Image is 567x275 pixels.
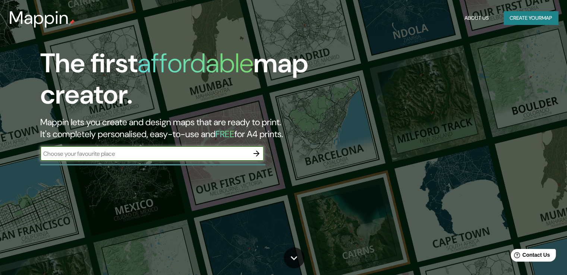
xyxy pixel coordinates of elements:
[138,46,253,80] h1: affordable
[9,7,69,28] h3: Mappin
[462,11,492,25] button: About Us
[40,116,324,140] h2: Mappin lets you create and design maps that are ready to print. It's completely personalised, eas...
[40,149,249,158] input: Choose your favourite place
[40,48,324,116] h1: The first map creator.
[215,128,234,140] h5: FREE
[69,19,75,25] img: mappin-pin
[504,11,558,25] button: Create yourmap
[501,246,559,267] iframe: Help widget launcher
